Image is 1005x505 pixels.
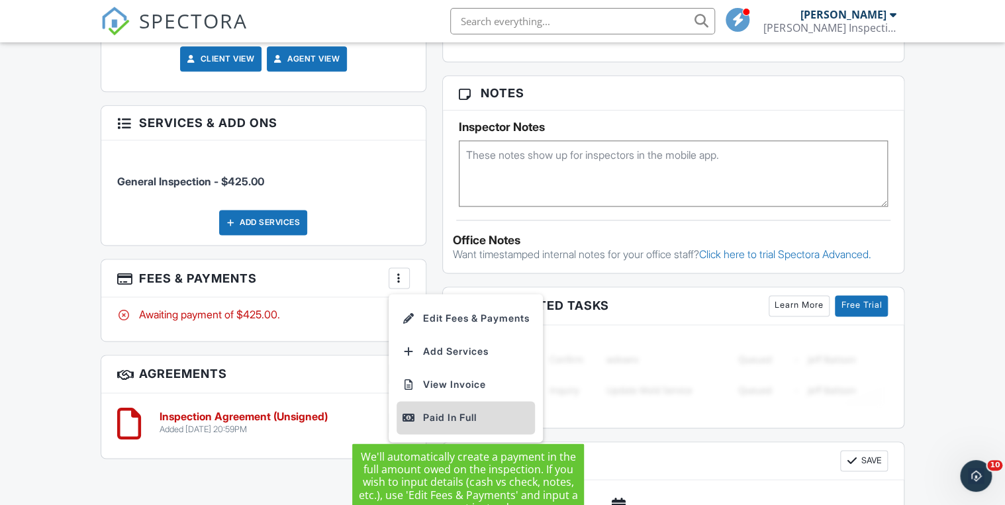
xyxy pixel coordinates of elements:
div: Monsivais Inspections [763,21,896,34]
a: SPECTORA [101,18,248,46]
h3: Agreements [101,355,426,393]
div: [PERSON_NAME] [800,8,886,21]
a: Client View [185,52,255,66]
button: Save [840,450,888,471]
span: Associated Tasks [481,297,609,314]
input: Search everything... [450,8,715,34]
h3: Services & Add ons [101,106,426,140]
img: blurred-tasks-251b60f19c3f713f9215ee2a18cbf2105fc2d72fcd585247cf5e9ec0c957c1dd.png [459,335,888,414]
a: Free Trial [835,295,888,316]
p: Want timestamped internal notes for your office staff? [453,247,894,261]
iframe: Intercom live chat [960,460,992,492]
h6: Inspection Agreement (Unsigned) [160,411,328,423]
img: The Best Home Inspection Software - Spectora [101,7,130,36]
li: Service: General Inspection [117,150,410,199]
h3: Notes [443,76,904,111]
h3: Fees & Payments [101,259,426,297]
a: Learn More [769,295,830,316]
a: Agent View [271,52,340,66]
div: Added [DATE] 20:59PM [160,424,328,434]
div: Awaiting payment of $425.00. [117,307,410,322]
h5: Inspector Notes [459,120,888,134]
span: Closing date [481,451,574,469]
span: SPECTORA [139,7,248,34]
a: Inspection Agreement (Unsigned) Added [DATE] 20:59PM [160,411,328,434]
span: 10 [987,460,1002,471]
span: General Inspection - $425.00 [117,175,264,188]
a: Click here to trial Spectora Advanced. [699,248,871,261]
div: Add Services [219,210,307,235]
div: Office Notes [453,234,894,247]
